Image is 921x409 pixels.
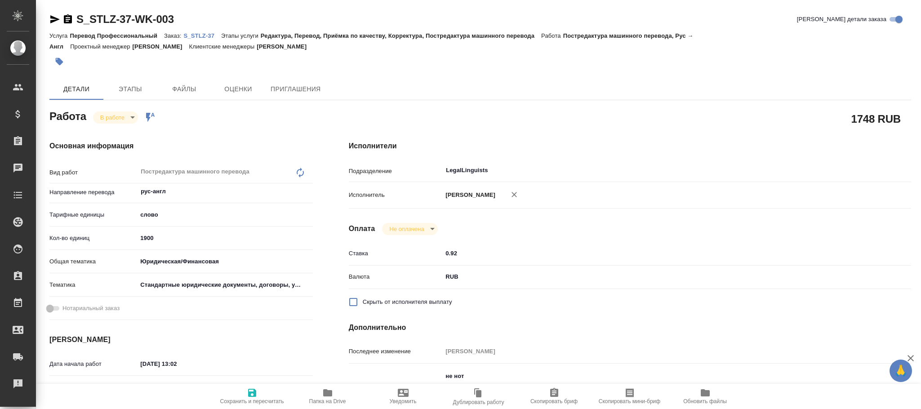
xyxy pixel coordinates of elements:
button: Open [859,169,861,171]
input: Пустое поле [442,345,864,358]
div: слово [137,207,312,222]
span: [PERSON_NAME] детали заказа [797,15,886,24]
p: Услуга [49,32,70,39]
div: RUB [442,269,864,285]
div: Юридическая/Финансовая [137,254,312,269]
input: Пустое поле [137,383,216,396]
span: Детали [55,84,98,95]
p: Редактура, Перевод, Приёмка по качеству, Корректура, Постредактура машинного перевода [261,32,541,39]
button: 🙏 [890,360,912,382]
p: Общая тематика [49,257,137,266]
button: Удалить исполнителя [504,185,524,204]
p: Ставка [349,249,443,258]
span: Дублировать работу [453,399,504,405]
p: Последнее изменение [349,347,443,356]
a: S_STLZ-37 [184,31,221,39]
div: В работе [382,223,437,235]
button: Дублировать работу [441,384,516,409]
h4: Основная информация [49,141,313,151]
p: Перевод Профессиональный [70,32,164,39]
p: Дата начала работ [49,360,137,369]
p: Работа [541,32,563,39]
span: 🙏 [893,361,908,380]
button: В работе [98,114,127,121]
p: Вид работ [49,168,137,177]
button: Обновить файлы [667,384,743,409]
span: Уведомить [390,398,417,405]
input: ✎ Введи что-нибудь [137,357,216,370]
span: Сохранить и пересчитать [220,398,284,405]
p: Тарифные единицы [49,210,137,219]
p: Заказ: [164,32,183,39]
h4: [PERSON_NAME] [49,334,313,345]
p: Валюта [349,272,443,281]
h4: Исполнители [349,141,911,151]
span: Этапы [109,84,152,95]
h2: 1748 RUB [851,111,901,126]
button: Папка на Drive [290,384,365,409]
span: Скопировать бриф [530,398,578,405]
span: Файлы [163,84,206,95]
p: Этапы услуги [221,32,261,39]
p: [PERSON_NAME] [133,43,189,50]
p: S_STLZ-37 [184,32,221,39]
h4: Оплата [349,223,375,234]
button: Скопировать бриф [516,384,592,409]
h4: Дополнительно [349,322,911,333]
button: Скопировать мини-бриф [592,384,667,409]
input: ✎ Введи что-нибудь [442,247,864,260]
p: Подразделение [349,167,443,176]
p: [PERSON_NAME] [257,43,313,50]
button: Не оплачена [387,225,427,233]
span: Оценки [217,84,260,95]
h2: Работа [49,107,86,124]
button: Скопировать ссылку для ЯМессенджера [49,14,60,25]
input: ✎ Введи что-нибудь [137,231,312,245]
p: [PERSON_NAME] [442,191,495,200]
span: Папка на Drive [309,398,346,405]
button: Уведомить [365,384,441,409]
p: Кол-во единиц [49,234,137,243]
button: Добавить тэг [49,52,69,71]
div: В работе [93,111,138,124]
span: Скрыть от исполнителя выплату [363,298,452,307]
span: Нотариальный заказ [62,304,120,313]
button: Скопировать ссылку [62,14,73,25]
span: Скопировать мини-бриф [599,398,660,405]
p: Проектный менеджер [70,43,132,50]
button: Open [308,191,310,192]
p: Тематика [49,280,137,289]
div: Стандартные юридические документы, договоры, уставы [137,277,312,293]
button: Сохранить и пересчитать [214,384,290,409]
p: Клиентские менеджеры [189,43,257,50]
span: Приглашения [271,84,321,95]
a: S_STLZ-37-WK-003 [76,13,174,25]
p: Исполнитель [349,191,443,200]
span: Обновить файлы [683,398,727,405]
p: Направление перевода [49,188,137,197]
